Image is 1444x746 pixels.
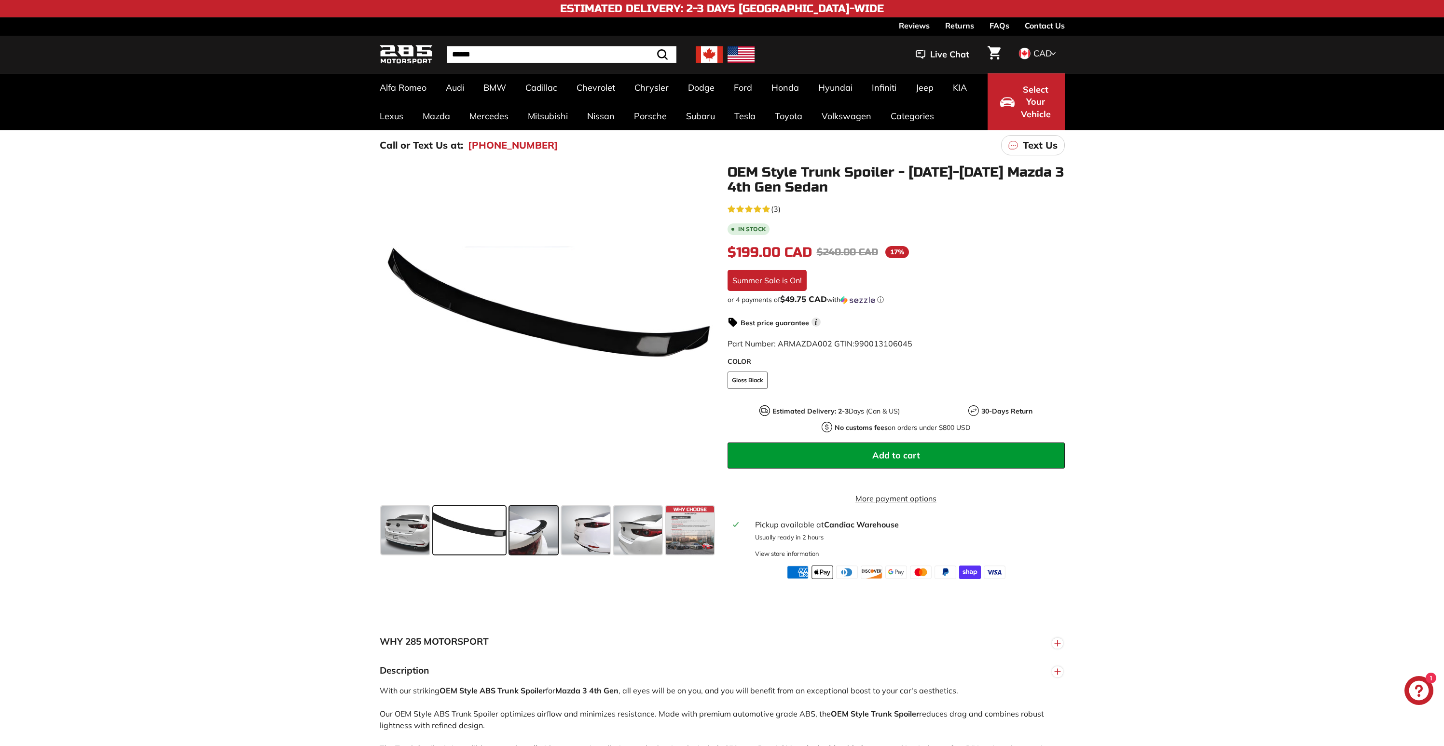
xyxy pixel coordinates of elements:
[809,73,862,102] a: Hyundai
[741,318,809,327] strong: Best price guarantee
[728,442,1065,469] button: Add to cart
[728,295,1065,304] div: or 4 payments of with
[990,17,1009,34] a: FAQs
[380,656,1065,685] button: Description
[885,246,909,258] span: 17%
[728,270,807,291] div: Summer Sale is On!
[861,566,882,579] img: discover
[1025,17,1065,34] a: Contact Us
[724,73,762,102] a: Ford
[835,423,888,432] strong: No customs fees
[835,423,970,433] p: on orders under $800 USD
[771,203,781,215] span: (3)
[840,296,875,304] img: Sezzle
[854,339,912,348] span: 990013106045
[497,686,546,695] strong: Trunk Spoiler
[370,73,436,102] a: Alfa Romeo
[988,73,1065,130] button: Select Your Vehicle
[624,102,676,130] a: Porsche
[935,566,956,579] img: paypal
[436,73,474,102] a: Audi
[862,73,906,102] a: Infiniti
[738,226,766,232] b: In stock
[380,138,463,152] p: Call or Text Us at:
[930,48,969,61] span: Live Chat
[555,686,619,695] strong: Mazda 3 4th Gen
[871,709,919,718] strong: Trunk Spoiler
[817,246,878,258] span: $240.00 CAD
[728,295,1065,304] div: or 4 payments of$49.75 CADwithSezzle Click to learn more about Sezzle
[440,686,478,695] strong: OEM Style
[676,102,725,130] a: Subaru
[899,17,930,34] a: Reviews
[910,566,932,579] img: master
[943,73,976,102] a: KIA
[787,566,809,579] img: american_express
[811,566,833,579] img: apple_pay
[474,73,516,102] a: BMW
[812,102,881,130] a: Volkswagen
[772,406,900,416] p: Days (Can & US)
[984,566,1005,579] img: visa
[1402,676,1436,707] inbox-online-store-chat: Shopify online store chat
[906,73,943,102] a: Jeep
[755,533,1059,542] p: Usually ready in 2 hours
[728,165,1065,195] h1: OEM Style Trunk Spoiler - [DATE]-[DATE] Mazda 3 4th Gen Sedan
[518,102,578,130] a: Mitsubishi
[881,102,944,130] a: Categories
[728,244,812,261] span: $199.00 CAD
[728,339,912,348] span: Part Number: ARMAZDA002 GTIN:
[447,46,676,63] input: Search
[780,294,827,304] span: $49.75 CAD
[1019,83,1052,121] span: Select Your Vehicle
[468,138,558,152] a: [PHONE_NUMBER]
[885,566,907,579] img: google_pay
[413,102,460,130] a: Mazda
[460,102,518,130] a: Mercedes
[380,43,433,66] img: Logo_285_Motorsport_areodynamics_components
[480,686,495,695] strong: ABS
[370,102,413,130] a: Lexus
[831,709,869,718] strong: OEM Style
[1023,138,1058,152] p: Text Us
[755,549,819,558] div: View store information
[903,42,982,67] button: Live Chat
[824,520,899,529] strong: Candiac Warehouse
[811,318,821,327] span: i
[625,73,678,102] a: Chrysler
[678,73,724,102] a: Dodge
[755,519,1059,530] div: Pickup available at
[516,73,567,102] a: Cadillac
[567,73,625,102] a: Chevrolet
[560,3,884,14] h4: Estimated Delivery: 2-3 Days [GEOGRAPHIC_DATA]-Wide
[728,202,1065,215] a: 5.0 rating (3 votes)
[728,357,1065,367] label: COLOR
[725,102,765,130] a: Tesla
[578,102,624,130] a: Nissan
[772,407,849,415] strong: Estimated Delivery: 2-3
[981,407,1032,415] strong: 30-Days Return
[1001,135,1065,155] a: Text Us
[872,450,920,461] span: Add to cart
[1033,48,1052,59] span: CAD
[765,102,812,130] a: Toyota
[982,38,1006,71] a: Cart
[836,566,858,579] img: diners_club
[380,627,1065,656] button: WHY 285 MOTORSPORT
[762,73,809,102] a: Honda
[728,493,1065,504] a: More payment options
[945,17,974,34] a: Returns
[959,566,981,579] img: shopify_pay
